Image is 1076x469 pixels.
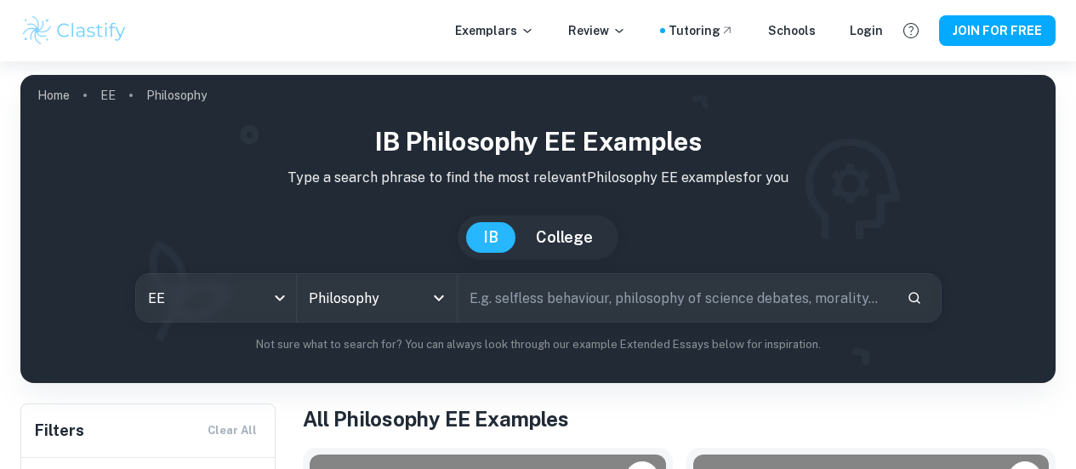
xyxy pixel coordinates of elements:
a: EE [100,83,116,107]
a: Home [37,83,70,107]
button: JOIN FOR FREE [939,15,1056,46]
button: Search [900,283,929,312]
img: Clastify logo [20,14,128,48]
p: Type a search phrase to find the most relevant Philosophy EE examples for you [34,168,1042,188]
p: Exemplars [455,21,534,40]
button: Help and Feedback [897,16,925,45]
h6: Filters [35,419,84,443]
h1: All Philosophy EE Examples [303,403,1056,434]
button: College [519,222,610,253]
button: Open [427,286,451,310]
a: Tutoring [669,21,734,40]
div: EE [136,274,296,322]
img: profile cover [20,75,1056,383]
button: IB [466,222,515,253]
h1: IB Philosophy EE examples [34,123,1042,161]
a: Login [850,21,883,40]
p: Not sure what to search for? You can always look through our example Extended Essays below for in... [34,336,1042,353]
p: Philosophy [146,86,207,105]
p: Review [568,21,626,40]
a: Schools [768,21,816,40]
input: E.g. selfless behaviour, philosophy of science debates, morality... [458,274,893,322]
